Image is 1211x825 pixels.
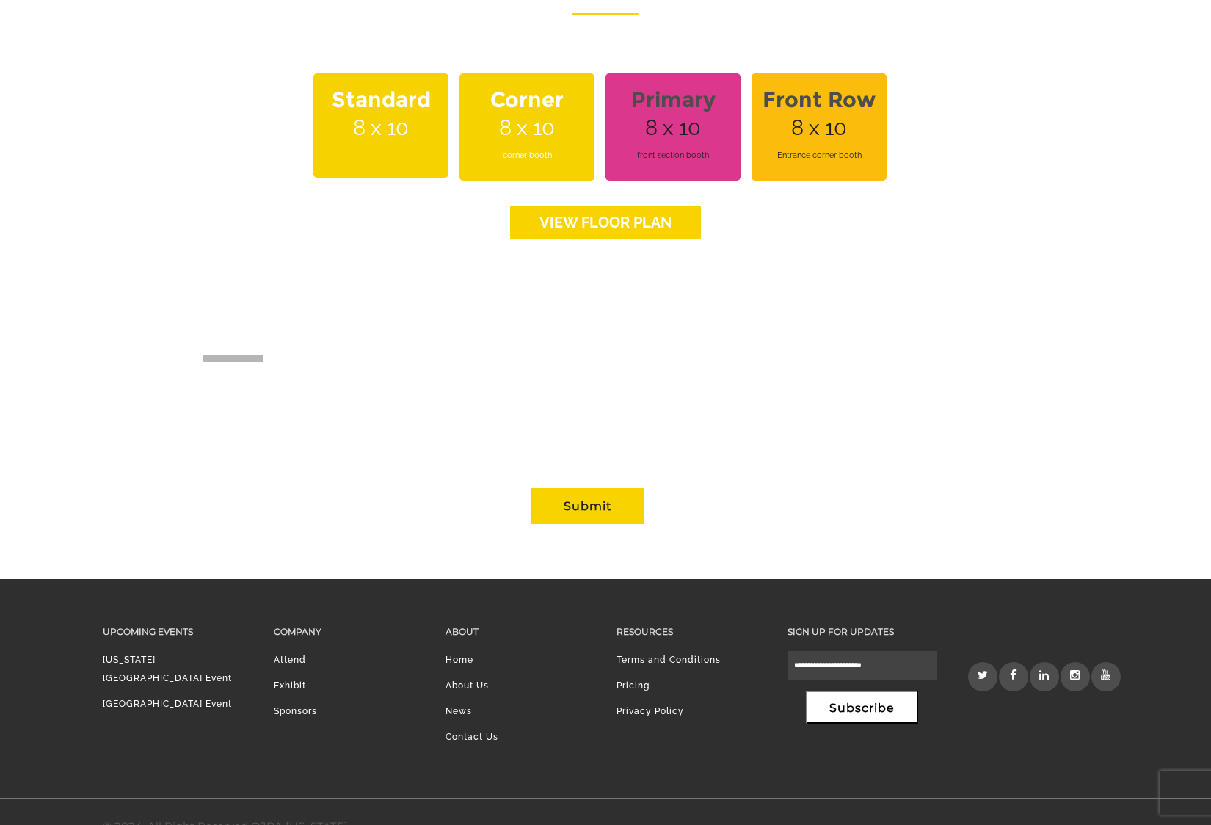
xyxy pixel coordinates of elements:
h3: Sign up for updates [788,623,937,640]
a: Exhibit [274,680,306,691]
strong: Standard [322,79,440,121]
a: Terms and Conditions [617,655,721,665]
a: [GEOGRAPHIC_DATA] Event [103,699,232,709]
h3: Resources [617,623,765,640]
span: 8 x 10 [605,73,741,181]
span: front section booth [614,135,732,175]
a: Pricing [617,680,650,691]
span: 8 x 10 [459,73,594,181]
a: News [446,706,472,716]
a: Home [446,655,473,665]
a: Sponsors [274,706,317,716]
a: About Us [446,680,489,691]
h3: About [446,623,594,640]
strong: Corner [468,79,586,121]
span: corner booth [468,135,586,175]
span: Entrance corner booth [760,135,878,175]
button: Submit [531,488,644,524]
a: Privacy Policy [617,706,684,716]
span: 8 x 10 [752,73,887,181]
button: Subscribe [806,691,918,724]
h3: Company [274,623,423,640]
h3: Upcoming Events [103,623,252,640]
strong: Front Row [760,79,878,121]
strong: Primary [614,79,732,121]
span: 8 x 10 [313,73,448,178]
a: Contact Us [446,732,498,742]
a: [US_STATE][GEOGRAPHIC_DATA] Event [103,655,232,683]
a: Attend [274,655,306,665]
a: View floor Plan [510,206,701,239]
